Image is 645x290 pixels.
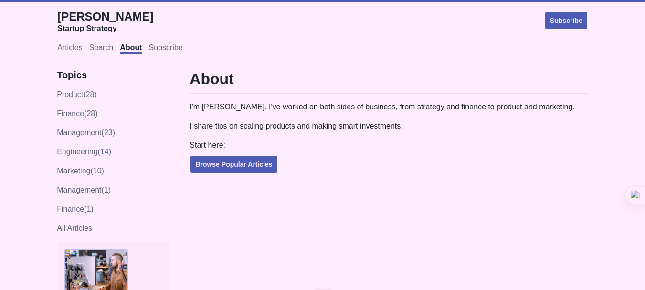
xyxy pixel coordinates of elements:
span: [PERSON_NAME] [57,10,153,23]
a: management(23) [57,129,115,137]
a: marketing(10) [57,167,104,175]
a: About [120,43,142,54]
a: product(28) [57,90,97,98]
h1: About [190,69,588,94]
a: All Articles [57,224,92,232]
a: Articles [57,43,82,54]
a: [PERSON_NAME]Startup Strategy [57,10,153,33]
p: Start here: [190,140,588,151]
a: engineering(14) [57,148,111,156]
h3: Topics [57,69,169,81]
a: Browse Popular Articles [190,155,278,174]
div: Startup Strategy [57,24,153,33]
a: finance(28) [57,109,97,118]
a: Search [89,43,114,54]
a: Subscribe [544,11,588,30]
p: I share tips on scaling products and making smart investments. [190,120,588,132]
a: Subscribe [149,43,183,54]
a: Management(1) [57,186,111,194]
a: Finance(1) [57,205,93,213]
p: I'm [PERSON_NAME]. I've worked on both sides of business, from strategy and finance to product an... [190,101,588,113]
